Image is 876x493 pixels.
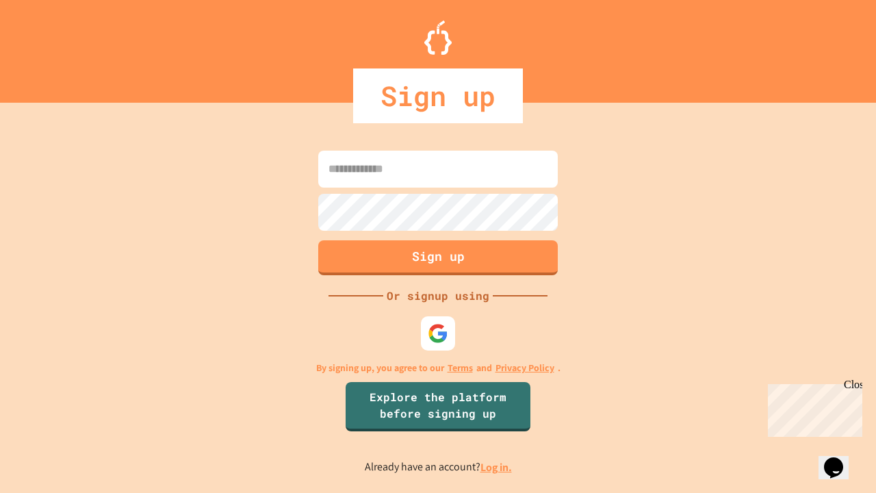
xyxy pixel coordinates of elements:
[448,361,473,375] a: Terms
[365,459,512,476] p: Already have an account?
[495,361,554,375] a: Privacy Policy
[5,5,94,87] div: Chat with us now!Close
[428,323,448,344] img: google-icon.svg
[318,240,558,275] button: Sign up
[346,382,530,431] a: Explore the platform before signing up
[819,438,862,479] iframe: chat widget
[480,460,512,475] a: Log in.
[353,68,523,123] div: Sign up
[424,21,452,55] img: Logo.svg
[383,288,493,304] div: Or signup using
[316,361,561,375] p: By signing up, you agree to our and .
[762,379,862,437] iframe: chat widget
